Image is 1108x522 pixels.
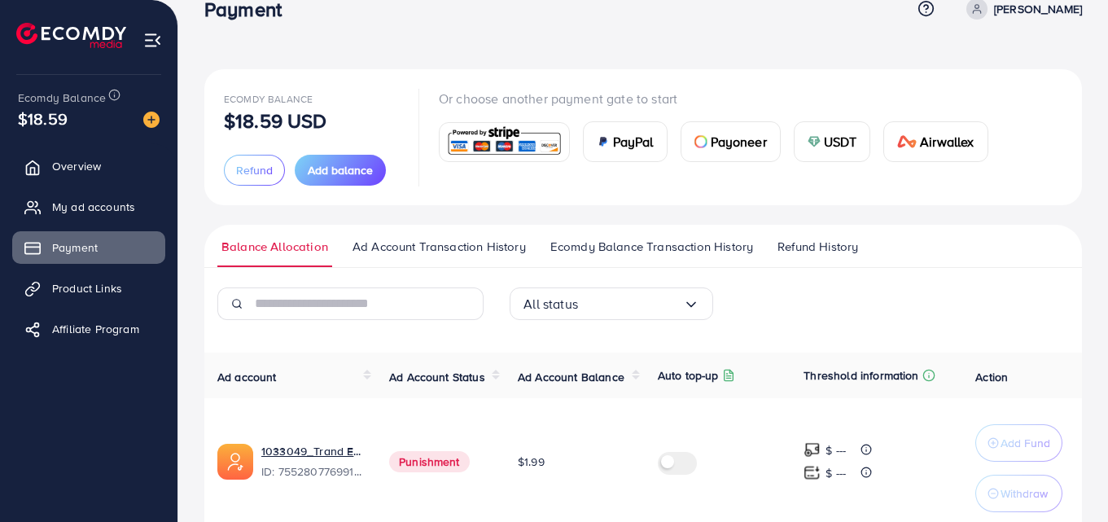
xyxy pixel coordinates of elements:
button: Withdraw [975,475,1062,512]
span: Add balance [308,162,373,178]
img: top-up amount [804,441,821,458]
img: top-up amount [804,464,821,481]
p: $ --- [826,441,846,460]
p: Add Fund [1001,433,1050,453]
span: Ecomdy Balance Transaction History [550,238,753,256]
span: Payment [52,239,98,256]
a: cardUSDT [794,121,871,162]
div: <span class='underline'>1033049_Trand Era_1758525235875</span></br>7552807769917669384 [261,443,363,480]
img: card [694,135,707,148]
button: Add balance [295,155,386,186]
span: ID: 7552807769917669384 [261,463,363,480]
a: My ad accounts [12,191,165,223]
span: Airwallex [920,132,974,151]
span: Refund [236,162,273,178]
a: card [439,122,570,162]
a: cardPayPal [583,121,668,162]
span: Affiliate Program [52,321,139,337]
p: $ --- [826,463,846,483]
p: $18.59 USD [224,111,327,130]
span: Punishment [389,451,470,472]
img: image [143,112,160,128]
img: logo [16,23,126,48]
span: Ad Account Status [389,369,485,385]
span: Ad Account Balance [518,369,624,385]
input: Search for option [578,292,683,317]
span: Ad account [217,369,277,385]
div: Search for option [510,287,713,320]
iframe: Chat [1039,449,1096,510]
span: Product Links [52,280,122,296]
span: Balance Allocation [221,238,328,256]
button: Add Fund [975,424,1062,462]
a: 1033049_Trand Era_1758525235875 [261,443,363,459]
span: $1.99 [518,454,545,470]
span: All status [523,292,578,317]
img: menu [143,31,162,50]
span: USDT [824,132,857,151]
img: card [808,135,821,148]
a: cardAirwallex [883,121,988,162]
span: Ecomdy Balance [224,92,313,106]
a: Affiliate Program [12,313,165,345]
span: Payoneer [711,132,767,151]
p: Auto top-up [658,366,719,385]
span: Overview [52,158,101,174]
a: Overview [12,150,165,182]
img: card [597,135,610,148]
button: Refund [224,155,285,186]
a: cardPayoneer [681,121,781,162]
span: Action [975,369,1008,385]
p: Threshold information [804,366,918,385]
span: Ecomdy Balance [18,90,106,106]
span: Refund History [777,238,858,256]
span: $18.59 [18,107,68,130]
p: Withdraw [1001,484,1048,503]
img: ic-ads-acc.e4c84228.svg [217,444,253,480]
img: card [445,125,564,160]
img: card [897,135,917,148]
span: PayPal [613,132,654,151]
a: Product Links [12,272,165,305]
a: Payment [12,231,165,264]
span: My ad accounts [52,199,135,215]
span: Ad Account Transaction History [353,238,526,256]
p: Or choose another payment gate to start [439,89,1001,108]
